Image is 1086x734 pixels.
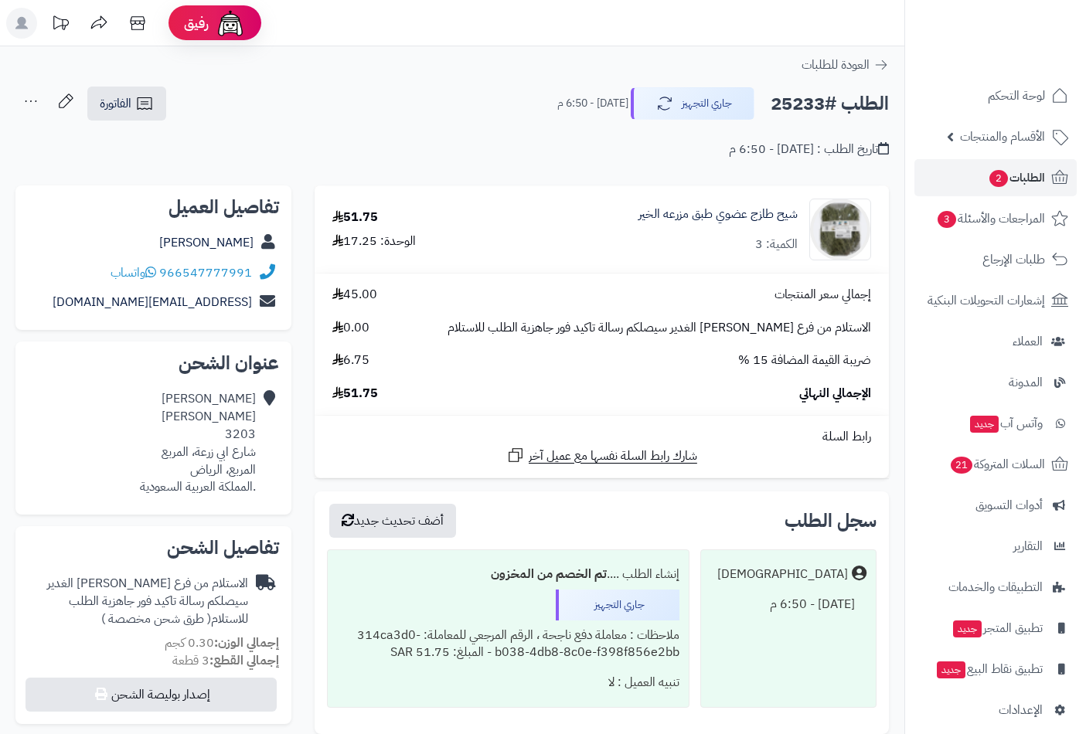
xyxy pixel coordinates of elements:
[802,56,889,74] a: العودة للطلبات
[165,634,279,652] small: 0.30 كجم
[26,678,277,712] button: إصدار بوليصة الشحن
[914,159,1077,196] a: الطلبات2
[717,566,848,583] div: [DEMOGRAPHIC_DATA]
[184,14,209,32] span: رفيق
[215,8,246,39] img: ai-face.png
[448,319,871,337] span: الاستلام من فرع [PERSON_NAME] الغدير سيصلكم رسالة تاكيد فور جاهزية الطلب للاستلام
[729,141,889,158] div: تاريخ الطلب : [DATE] - 6:50 م
[337,559,679,590] div: إنشاء الطلب ....
[969,413,1043,434] span: وآتس آب
[1009,372,1043,393] span: المدونة
[28,198,279,216] h2: تفاصيل العميل
[982,249,1045,270] span: طلبات الإرجاع
[28,354,279,372] h2: عنوان الشحن
[529,447,697,465] span: شارك رابط السلة نفسها مع عميل آخر
[914,528,1077,565] a: التقارير
[771,88,889,120] h2: الطلب #25233
[506,446,697,465] a: شارك رابط السلة نفسها مع عميل آخر
[936,208,1045,229] span: المراجعات والأسئلة
[951,457,973,474] span: 21
[209,651,279,670] strong: إجمالي القطع:
[989,170,1009,188] span: 2
[1013,331,1043,352] span: العملاء
[928,290,1045,311] span: إشعارات التحويلات البنكية
[111,263,156,282] a: واتساب
[332,319,369,337] span: 0.00
[799,385,871,403] span: الإجمالي النهائي
[332,352,369,369] span: 6.75
[914,323,1077,360] a: العملاء
[935,658,1043,680] span: تطبيق نقاط البيع
[332,209,378,226] div: 51.75
[914,77,1077,114] a: لوحة التحكم
[774,286,871,304] span: إجمالي سعر المنتجات
[937,661,965,678] span: جديد
[321,428,883,446] div: رابط السلة
[914,610,1077,647] a: تطبيق المتجرجديد
[914,405,1077,442] a: وآتس آبجديد
[101,610,211,628] span: ( طرق شحن مخصصة )
[140,390,256,496] div: [PERSON_NAME] [PERSON_NAME] 3203 شارع ابي زرعة، المربع المربع، الرياض .المملكة العربية السعودية
[638,206,798,223] a: شيح طازج عضوي طبق مزرعه الخير
[755,236,798,253] div: الكمية: 3
[159,263,252,282] a: 966547777991
[28,575,248,628] div: الاستلام من فرع [PERSON_NAME] الغدير سيصلكم رسالة تاكيد فور جاهزية الطلب للاستلام
[938,211,957,229] span: 3
[914,200,1077,237] a: المراجعات والأسئلة3
[970,416,999,433] span: جديد
[948,576,1043,598] span: التطبيقات والخدمات
[914,487,1077,524] a: أدوات التسويق
[914,364,1077,401] a: المدونة
[975,494,1043,516] span: أدوات التسويق
[87,87,166,121] a: الفاتورة
[988,167,1045,189] span: الطلبات
[337,668,679,698] div: تنبيه العميل : لا
[329,504,456,538] button: أضف تحديث جديد
[332,385,378,403] span: 51.75
[914,651,1077,688] a: تطبيق نقاط البيعجديد
[953,620,982,637] span: جديد
[491,565,607,583] b: تم الخصم من المخزون
[159,233,254,252] a: [PERSON_NAME]
[28,539,279,557] h2: تفاصيل الشحن
[53,293,252,311] a: [EMAIL_ADDRESS][DOMAIN_NAME]
[710,590,866,620] div: [DATE] - 6:50 م
[100,94,131,113] span: الفاتورة
[914,569,1077,606] a: التطبيقات والخدمات
[999,699,1043,721] span: الإعدادات
[960,126,1045,148] span: الأقسام والمنتجات
[914,241,1077,278] a: طلبات الإرجاع
[556,590,679,620] div: جاري التجهيز
[332,286,377,304] span: 45.00
[785,511,877,530] h3: سجل الطلب
[41,8,80,42] a: تحديثات المنصة
[914,692,1077,729] a: الإعدادات
[802,56,870,74] span: العودة للطلبات
[988,85,1045,107] span: لوحة التحكم
[1013,535,1043,557] span: التقارير
[214,634,279,652] strong: إجمالي الوزن:
[914,282,1077,319] a: إشعارات التحويلات البنكية
[952,617,1043,639] span: تطبيق المتجر
[914,446,1077,483] a: السلات المتروكة21
[949,454,1045,475] span: السلات المتروكة
[557,96,628,111] small: [DATE] - 6:50 م
[981,12,1071,44] img: logo-2.png
[172,651,279,670] small: 3 قطعة
[332,233,416,250] div: الوحدة: 17.25
[337,620,679,668] div: ملاحظات : معاملة دفع ناجحة ، الرقم المرجعي للمعاملة: 314ca3d0-b038-4db8-8c0e-f398f856e2bb - المبل...
[738,352,871,369] span: ضريبة القيمة المضافة 15 %
[631,87,754,120] button: جاري التجهيز
[810,199,870,260] img: 1757755951-download%20(1)-90x90.png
